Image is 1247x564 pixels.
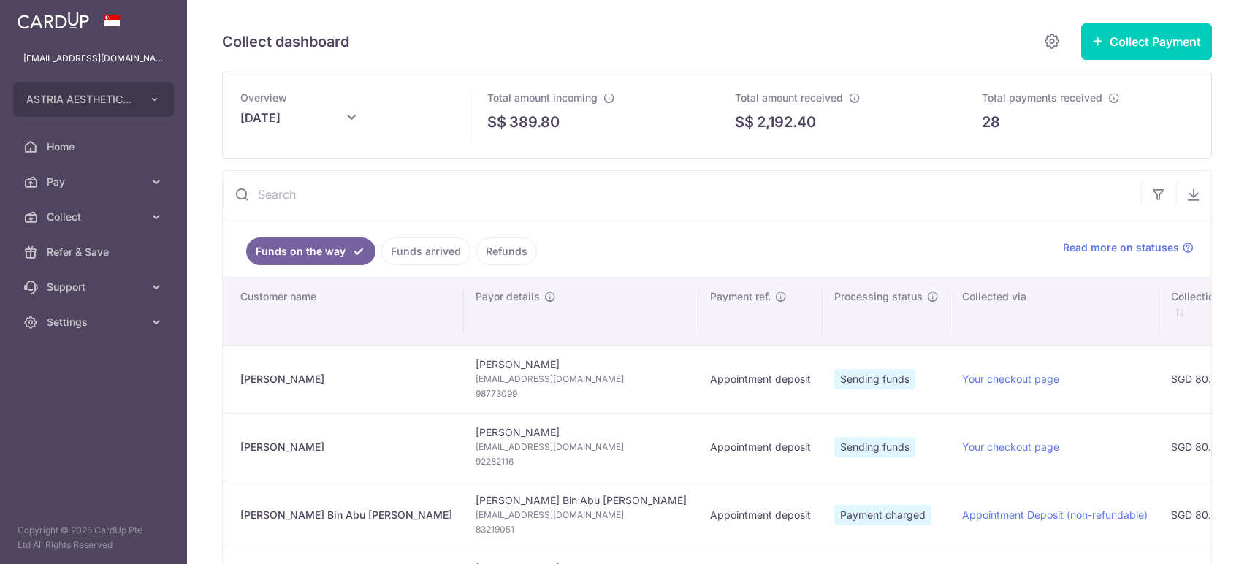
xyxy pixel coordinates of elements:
span: Payor details [476,289,540,304]
h5: Collect dashboard [222,30,349,53]
th: Payor details [464,278,698,345]
iframe: Opens a widget where you can find more information [1153,520,1232,557]
th: Customer name [223,278,464,345]
span: Home [47,140,143,154]
span: Total amount incoming [487,91,598,104]
input: Search [223,171,1141,218]
button: Collect Payment [1081,23,1212,60]
td: [PERSON_NAME] Bin Abu [PERSON_NAME] [464,481,698,549]
p: 389.80 [509,111,560,133]
span: Collection amt. [1171,289,1244,304]
span: Refer & Save [47,245,143,259]
th: Payment ref. [698,278,823,345]
span: Processing status [834,289,923,304]
th: Processing status [823,278,950,345]
span: S$ [735,111,754,133]
span: Support [47,280,143,294]
span: 83219051 [476,522,687,537]
span: Total amount received [735,91,843,104]
a: Your checkout page [962,441,1059,453]
th: Collected via [950,278,1159,345]
span: Payment charged [834,505,931,525]
span: [EMAIL_ADDRESS][DOMAIN_NAME] [476,440,687,454]
p: 28 [982,111,1000,133]
span: Read more on statuses [1063,240,1179,255]
a: Read more on statuses [1063,240,1194,255]
span: Settings [47,315,143,329]
button: ASTRIA AESTHETICS PTE. LTD. [13,82,174,117]
span: ASTRIA AESTHETICS PTE. LTD. [26,92,134,107]
span: 92282116 [476,454,687,469]
span: Collect [47,210,143,224]
span: Pay [47,175,143,189]
span: 98773099 [476,386,687,401]
span: [EMAIL_ADDRESS][DOMAIN_NAME] [476,372,687,386]
a: Refunds [476,237,537,265]
p: 2,192.40 [757,111,816,133]
span: [EMAIL_ADDRESS][DOMAIN_NAME] [476,508,687,522]
td: Appointment deposit [698,413,823,481]
span: Payment ref. [710,289,771,304]
span: Total payments received [982,91,1102,104]
span: Sending funds [834,437,915,457]
p: [EMAIL_ADDRESS][DOMAIN_NAME] [23,51,164,66]
span: Overview [240,91,287,104]
a: Appointment Deposit (non-refundable) [962,508,1148,521]
td: [PERSON_NAME] [464,345,698,413]
div: [PERSON_NAME] [240,372,452,386]
span: Sending funds [834,369,915,389]
div: [PERSON_NAME] [240,440,452,454]
span: S$ [487,111,506,133]
td: Appointment deposit [698,481,823,549]
td: [PERSON_NAME] [464,413,698,481]
a: Funds on the way [246,237,375,265]
td: Appointment deposit [698,345,823,413]
img: CardUp [18,12,89,29]
a: Funds arrived [381,237,470,265]
div: [PERSON_NAME] Bin Abu [PERSON_NAME] [240,508,452,522]
a: Your checkout page [962,373,1059,385]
